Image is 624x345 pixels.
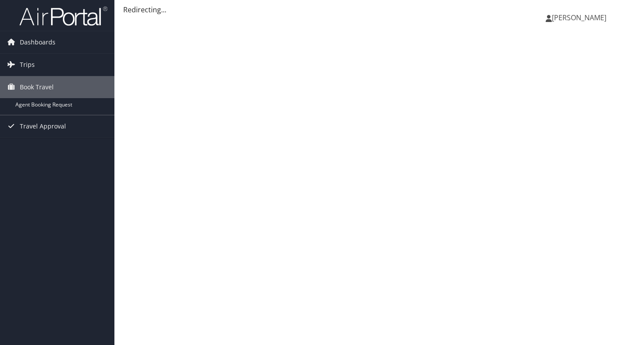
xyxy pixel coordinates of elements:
[123,4,615,15] div: Redirecting...
[19,6,107,26] img: airportal-logo.png
[552,13,606,22] span: [PERSON_NAME]
[20,31,55,53] span: Dashboards
[20,76,54,98] span: Book Travel
[20,54,35,76] span: Trips
[20,115,66,137] span: Travel Approval
[546,4,615,31] a: [PERSON_NAME]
